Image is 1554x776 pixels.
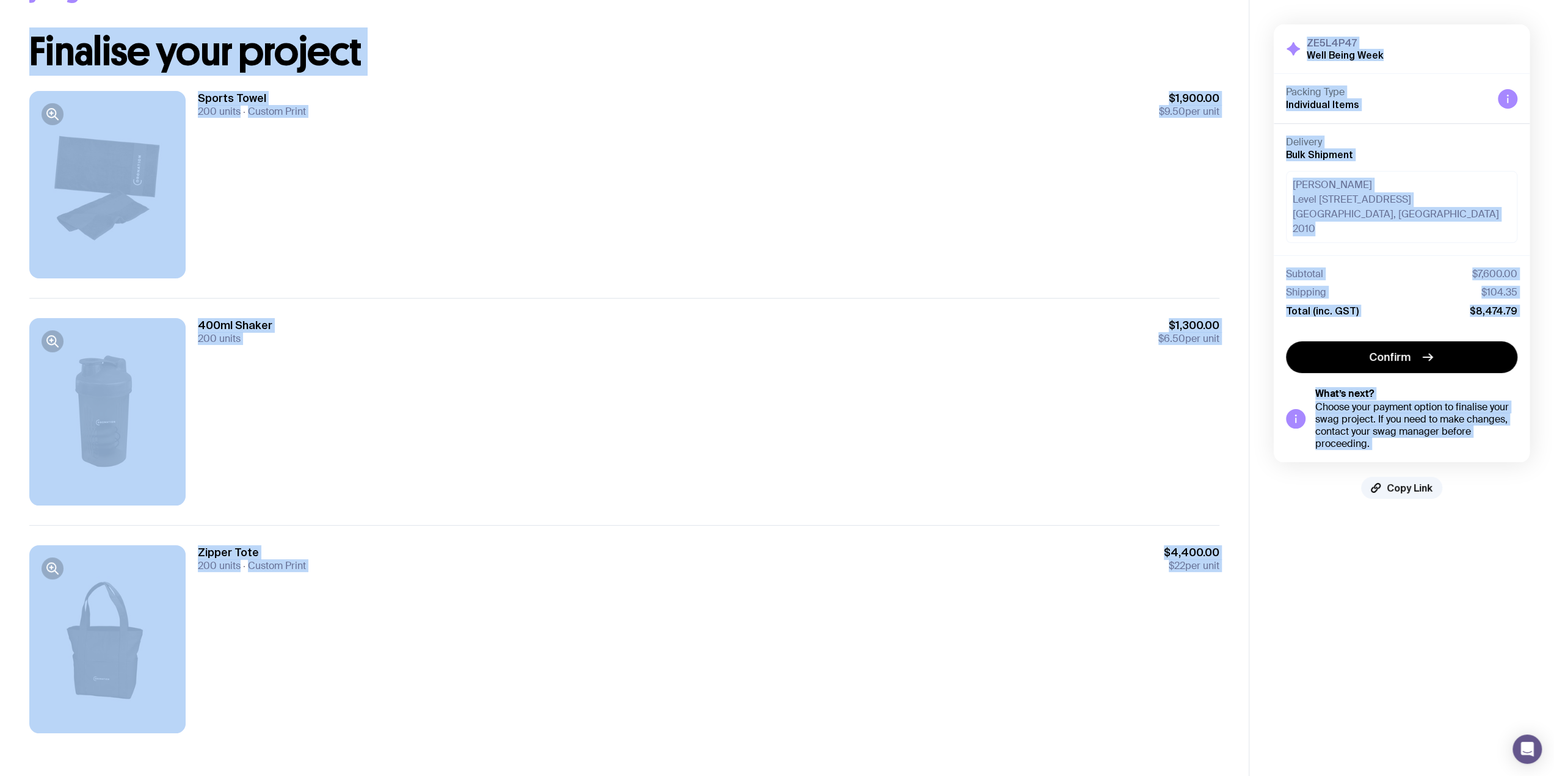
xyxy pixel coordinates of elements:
[1286,268,1323,280] span: Subtotal
[1369,350,1411,364] span: Confirm
[1164,545,1219,560] span: $4,400.00
[1164,560,1219,572] span: per unit
[198,545,306,560] h3: Zipper Tote
[198,91,306,106] h3: Sports Towel
[1159,106,1219,118] span: per unit
[1286,286,1326,299] span: Shipping
[1512,734,1542,764] div: Open Intercom Messenger
[1307,37,1384,49] h3: ZE5L4P47
[1158,332,1185,345] span: $6.50
[1286,171,1517,243] div: [PERSON_NAME] Level [STREET_ADDRESS] [GEOGRAPHIC_DATA], [GEOGRAPHIC_DATA] 2010
[241,105,306,118] span: Custom Print
[1472,268,1517,280] span: $7,600.00
[1315,401,1517,450] div: Choose your payment option to finalise your swag project. If you need to make changes, contact yo...
[198,559,241,572] span: 200 units
[198,332,241,345] span: 200 units
[1315,388,1517,400] h5: What’s next?
[1286,149,1353,160] span: Bulk Shipment
[1286,86,1488,98] h4: Packing Type
[1286,136,1517,148] h4: Delivery
[241,559,306,572] span: Custom Print
[1481,286,1517,299] span: $104.35
[1159,91,1219,106] span: $1,900.00
[198,318,272,333] h3: 400ml Shaker
[1159,105,1185,118] span: $9.50
[1286,341,1517,373] button: Confirm
[1158,318,1219,333] span: $1,300.00
[1158,333,1219,345] span: per unit
[29,32,1219,71] h1: Finalise your project
[1169,559,1185,572] span: $22
[1387,482,1432,494] span: Copy Link
[1307,49,1384,61] h2: Well Being Week
[1470,305,1517,317] span: $8,474.79
[1286,305,1359,317] span: Total (inc. GST)
[1286,99,1359,110] span: Individual Items
[1361,477,1442,499] button: Copy Link
[198,105,241,118] span: 200 units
